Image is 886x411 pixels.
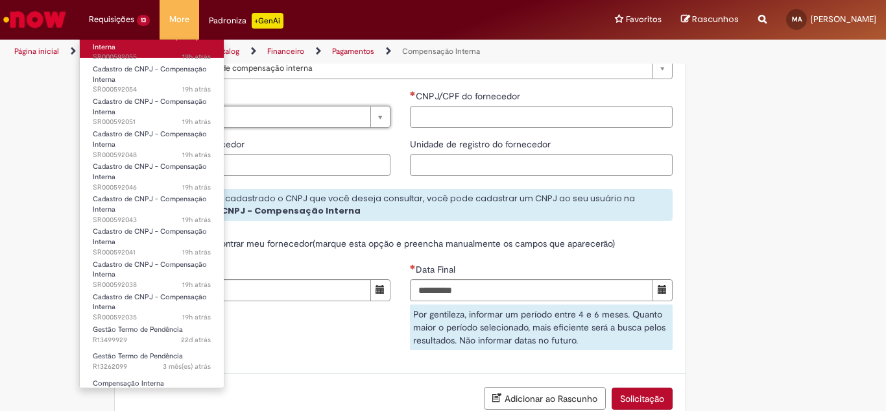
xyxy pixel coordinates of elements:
span: 19h atrás [182,52,211,62]
a: Aberto R13262099 : Gestão Termo de Pendência [80,349,224,373]
a: Aberto SR000592055 : Cadastro de CNPJ - Compensação Interna [80,30,224,58]
span: Consulta de evidências de compensação interna [134,58,646,79]
a: Aberto SR000592046 : Cadastro de CNPJ - Compensação Interna [80,160,224,188]
span: Cadastro de CNPJ - Compensação Interna [93,97,207,117]
a: Financeiro [267,46,304,56]
span: Não consegui encontrar meu fornecedor(marque esta opção e preencha manualmente os campos que apar... [147,237,615,250]
a: Aberto SR000592041 : Cadastro de CNPJ - Compensação Interna [80,225,224,253]
time: 29/09/2025 13:44:54 [182,215,211,225]
span: SR000592043 [93,215,211,225]
span: 19h atrás [182,182,211,192]
span: Necessários [410,91,416,96]
input: Unidade de registro do fornecedor [410,154,673,176]
div: Por gentileza, informar um período entre 4 e 6 meses. Quanto maior o período selecionado, mais ef... [410,305,673,350]
span: R13499929 [93,335,211,345]
span: SR000592055 [93,52,211,62]
button: Mostrar calendário para Data Final [653,279,673,301]
span: Rascunhos [692,13,739,25]
span: CNPJ/CPF do fornecedor [416,90,523,102]
ul: Trilhas de página [10,40,581,64]
time: 29/09/2025 13:46:02 [182,117,211,127]
a: Compensação Interna [402,46,480,56]
strong: Cadastro de CNPJ - Compensação Interna [160,205,361,217]
a: Aberto SR000592051 : Cadastro de CNPJ - Compensação Interna [80,95,224,123]
span: Gestão Termo de Pendência [93,351,183,361]
div: Padroniza [209,13,283,29]
span: Favoritos [626,13,662,26]
time: 08/09/2025 17:16:13 [181,335,211,345]
span: 19h atrás [182,117,211,127]
button: Mostrar calendário para Data Inicio [370,279,390,301]
span: SR000592038 [93,280,211,290]
span: SR000592048 [93,150,211,160]
span: 19h atrás [182,312,211,322]
span: Unidade de registro do fornecedor [410,138,553,150]
input: Data Inicio [128,279,371,301]
a: Página inicial [14,46,59,56]
span: Cadastro de CNPJ - Compensação Interna [93,32,207,52]
a: Aberto SR000592048 : Cadastro de CNPJ - Compensação Interna [80,127,224,155]
time: 29/09/2025 13:43:58 [182,280,211,290]
span: Cadastro de CNPJ - Compensação Interna [93,292,207,312]
img: ServiceNow [1,6,68,32]
p: +GenAi [252,13,283,29]
span: 19h atrás [182,215,211,225]
span: 19h atrás [182,150,211,160]
span: Gestão Termo de Pendência [93,325,183,334]
span: Requisições [89,13,134,26]
span: MA [792,15,802,23]
span: Cadastro de CNPJ - Compensação Interna [93,260,207,280]
time: 29/09/2025 13:46:30 [182,84,211,94]
a: Aberto SR000592038 : Cadastro de CNPJ - Compensação Interna [80,258,224,286]
a: Aberto SR000592043 : Cadastro de CNPJ - Compensação Interna [80,192,224,220]
span: Cadastro de CNPJ - Compensação Interna [93,227,207,247]
span: SR000592054 [93,84,211,95]
time: 29/09/2025 13:44:22 [182,247,211,257]
span: Cadastro de CNPJ - Compensação Interna [93,129,207,149]
span: Cadastro de CNPJ - Compensação Interna [93,162,207,182]
span: Cadastro de CNPJ - Compensação Interna [93,64,207,84]
span: SR000592035 [93,312,211,323]
time: 29/09/2025 13:45:18 [182,182,211,192]
span: 3 mês(es) atrás [163,362,211,371]
a: Aberto SR000592035 : Cadastro de CNPJ - Compensação Interna [80,290,224,318]
input: Data Final [410,279,653,301]
a: Aberto R13163262 : Compensação Interna [80,377,224,401]
span: 13 [137,15,150,26]
span: R13262099 [93,362,211,372]
span: Necessários [410,264,416,269]
span: [PERSON_NAME] [811,14,876,25]
span: SR000592041 [93,247,211,258]
time: 29/09/2025 13:43:26 [182,312,211,322]
span: 19h atrás [182,280,211,290]
span: 22d atrás [181,335,211,345]
span: SR000592046 [93,182,211,193]
time: 08/07/2025 13:57:47 [163,362,211,371]
span: Compensação Interna [93,379,164,388]
span: Cadastro de CNPJ - Compensação Interna [93,194,207,214]
ul: Requisições [79,39,224,388]
span: SR000592051 [93,117,211,127]
span: More [169,13,189,26]
button: Solicitação [612,388,673,410]
a: Aberto SR000592054 : Cadastro de CNPJ - Compensação Interna [80,62,224,90]
input: CNPJ/CPF do fornecedor [410,106,673,128]
div: Caso você não tenha cadastrado o CNPJ que você deseja consultar, você pode cadastrar um CNPJ ao s... [128,189,673,221]
a: Rascunhos [681,14,739,26]
input: Código SAP do Fornecedor [128,154,390,176]
a: Aberto R13499929 : Gestão Termo de Pendência [80,323,224,347]
time: 29/09/2025 13:46:56 [182,52,211,62]
span: 19h atrás [182,247,211,257]
span: Data Final [416,264,458,275]
a: Limpar campo Fornecedor [128,106,390,128]
a: Pagamentos [332,46,374,56]
span: 19h atrás [182,84,211,94]
button: Adicionar ao Rascunho [484,387,606,410]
